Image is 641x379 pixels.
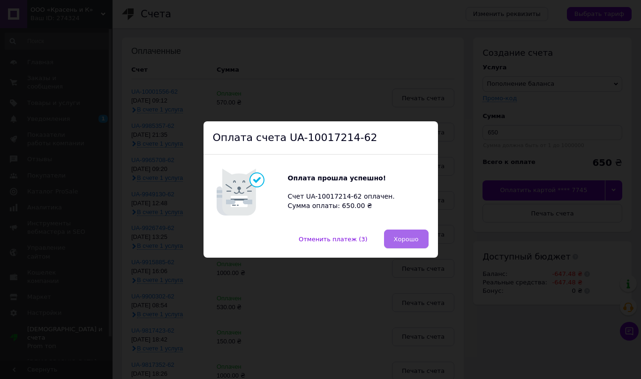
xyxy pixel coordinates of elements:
[288,174,400,210] div: Счет UA-10017214-62 оплачен. Сумма оплаты: 650.00 ₴
[288,174,386,182] b: Оплата прошла успешно!
[299,236,368,243] span: Отменить платеж (3)
[204,121,438,155] div: Оплата счета UA-10017214-62
[384,230,429,248] button: Хорошо
[213,164,288,220] img: Котик говорит: Оплата прошла успешно!
[289,230,377,248] button: Отменить платеж (3)
[394,236,419,243] span: Хорошо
